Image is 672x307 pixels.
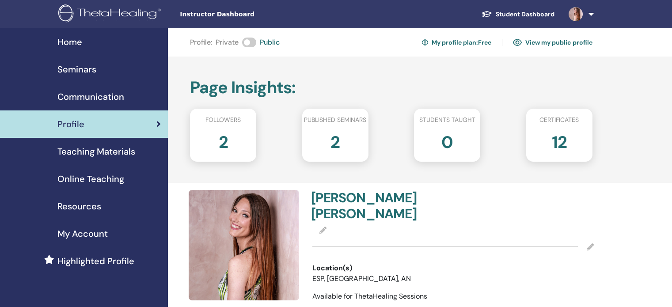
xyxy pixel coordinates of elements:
span: Teaching Materials [57,145,135,158]
span: Profile [57,117,84,131]
img: default.jpg [189,190,299,300]
a: View my public profile [513,35,592,49]
h2: 2 [219,128,228,153]
h2: Page Insights : [190,78,592,98]
h4: [PERSON_NAME] [PERSON_NAME] [311,190,448,222]
span: Online Teaching [57,172,124,186]
span: Resources [57,200,101,213]
span: Communication [57,90,124,103]
span: Certificates [539,115,579,125]
span: My Account [57,227,108,240]
li: ESP, [GEOGRAPHIC_DATA], AN [312,273,422,284]
span: Instructor Dashboard [180,10,312,19]
span: Home [57,35,82,49]
a: Student Dashboard [475,6,562,23]
img: default.jpg [569,7,583,21]
span: Published seminars [304,115,366,125]
img: eye.svg [513,38,522,46]
span: Private [216,37,239,48]
a: My profile plan:Free [422,35,491,49]
span: Public [260,37,280,48]
img: cog.svg [422,38,428,47]
span: Highlighted Profile [57,254,134,268]
h2: 12 [552,128,567,153]
span: Seminars [57,63,96,76]
span: Followers [205,115,241,125]
img: graduation-cap-white.svg [482,10,492,18]
h2: 2 [330,128,340,153]
img: logo.png [58,4,164,24]
h2: 0 [441,128,453,153]
span: Available for ThetaHealing Sessions [312,292,427,301]
span: Profile : [190,37,212,48]
span: Location(s) [312,263,352,273]
span: Students taught [419,115,475,125]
